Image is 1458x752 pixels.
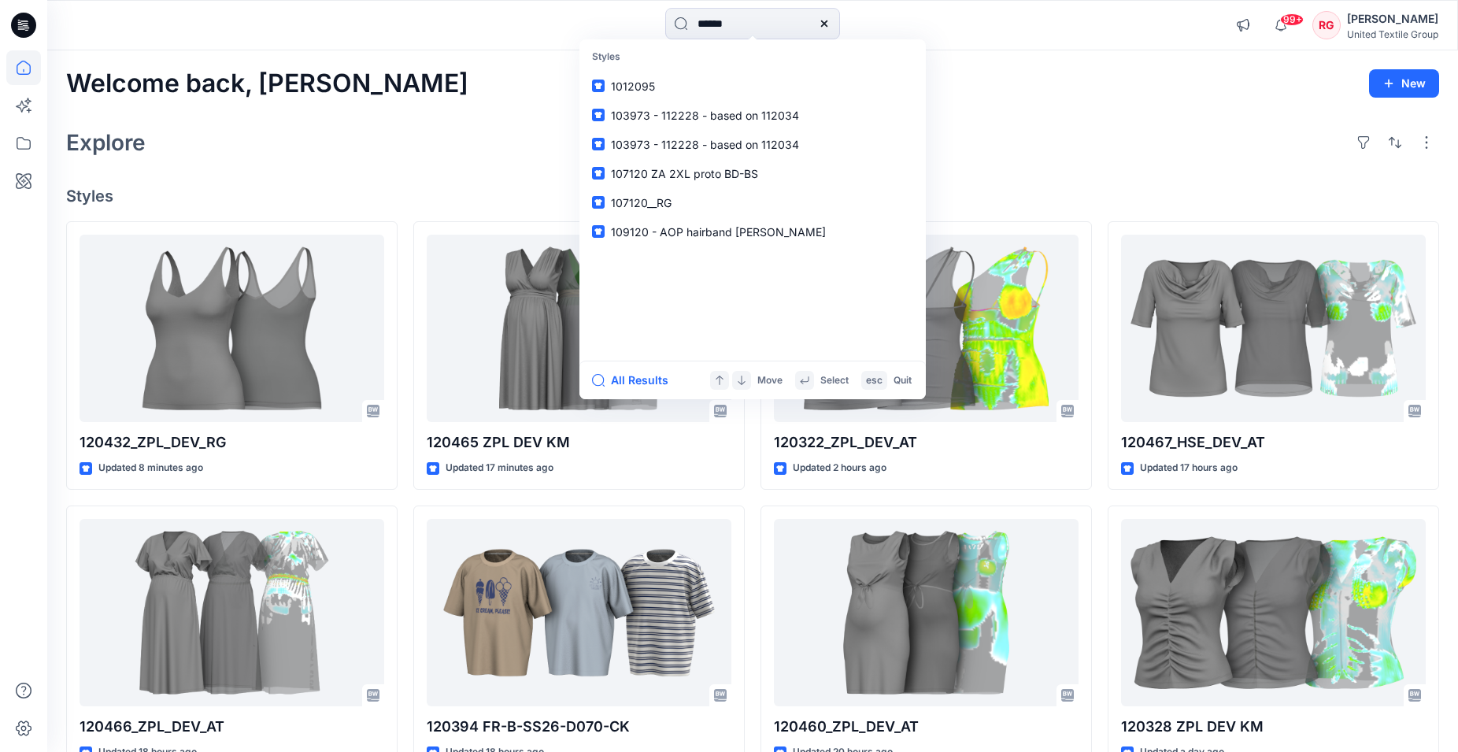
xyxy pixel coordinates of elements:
[80,432,384,454] p: 120432_ZPL_DEV_RG
[1121,432,1426,454] p: 120467_HSE_DEV_AT
[1121,519,1426,707] a: 120328 ZPL DEV KM
[820,372,849,389] p: Select
[611,167,758,180] span: 107120 ZA 2XL proto BD-BS
[583,159,923,188] a: 107120 ZA 2XL proto BD-BS
[894,372,912,389] p: Quit
[583,217,923,246] a: 109120 - AOP hairband [PERSON_NAME]
[427,519,731,707] a: 120394 FR-B-SS26-D070-CK
[427,235,731,423] a: 120465 ZPL DEV KM
[80,519,384,707] a: 120466_ZPL_DEV_AT
[757,372,783,389] p: Move
[80,235,384,423] a: 120432_ZPL_DEV_RG
[611,109,799,122] span: 103973 - 112228 - based on 112034
[1280,13,1304,26] span: 99+
[611,80,655,93] span: 1012095
[774,235,1079,423] a: 120322_ZPL_DEV_AT
[583,72,923,101] a: 1012095
[1369,69,1439,98] button: New
[866,372,883,389] p: esc
[774,716,1079,738] p: 120460_ZPL_DEV_AT
[774,519,1079,707] a: 120460_ZPL_DEV_AT
[611,196,672,209] span: 107120__RG
[427,432,731,454] p: 120465 ZPL DEV KM
[583,101,923,130] a: 103973 - 112228 - based on 112034
[446,460,553,476] p: Updated 17 minutes ago
[583,43,923,72] p: Styles
[793,460,886,476] p: Updated 2 hours ago
[611,138,799,151] span: 103973 - 112228 - based on 112034
[66,69,468,98] h2: Welcome back, [PERSON_NAME]
[1347,28,1438,40] div: United Textile Group
[774,432,1079,454] p: 120322_ZPL_DEV_AT
[427,716,731,738] p: 120394 FR-B-SS26-D070-CK
[1121,716,1426,738] p: 120328 ZPL DEV KM
[1121,235,1426,423] a: 120467_HSE_DEV_AT
[1347,9,1438,28] div: [PERSON_NAME]
[98,460,203,476] p: Updated 8 minutes ago
[1140,460,1238,476] p: Updated 17 hours ago
[1312,11,1341,39] div: RG
[592,371,679,390] button: All Results
[66,130,146,155] h2: Explore
[80,716,384,738] p: 120466_ZPL_DEV_AT
[66,187,1439,206] h4: Styles
[583,130,923,159] a: 103973 - 112228 - based on 112034
[611,225,826,239] span: 109120 - AOP hairband [PERSON_NAME]
[583,188,923,217] a: 107120__RG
